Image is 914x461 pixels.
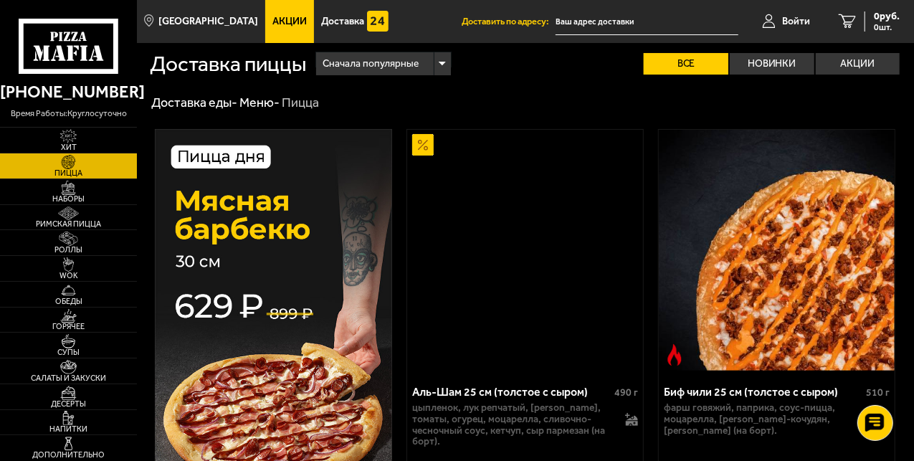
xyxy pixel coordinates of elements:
span: Сначала популярные [323,50,419,77]
span: Войти [782,16,810,27]
a: Доставка еды- [151,95,237,110]
span: [GEOGRAPHIC_DATA] [159,16,259,27]
p: цыпленок, лук репчатый, [PERSON_NAME], томаты, огурец, моцарелла, сливочно-чесночный соус, кетчуп... [412,402,616,448]
span: Акции [272,16,307,27]
span: 510 г [866,386,890,399]
input: Ваш адрес доставки [556,9,738,35]
div: Аль-Шам 25 см (толстое с сыром) [412,385,611,399]
img: Акционный [412,134,434,156]
a: АкционныйАль-Шам 25 см (толстое с сыром) [407,130,643,371]
span: Доставка [321,16,364,27]
span: 0 руб. [874,11,900,22]
a: Меню- [239,95,280,110]
label: Все [644,53,728,75]
h1: Доставка пиццы [150,54,306,75]
img: 15daf4d41897b9f0e9f617042186c801.svg [367,11,389,32]
span: 0 шт. [874,23,900,32]
p: фарш говяжий, паприка, соус-пицца, моцарелла, [PERSON_NAME]-кочудян, [PERSON_NAME] (на борт). [664,402,867,437]
label: Новинки [730,53,814,75]
img: Острое блюдо [664,344,685,366]
a: Острое блюдоБиф чили 25 см (толстое с сыром) [659,130,895,371]
label: Акции [816,53,900,75]
img: Биф чили 25 см (толстое с сыром) [659,130,895,371]
span: 490 г [614,386,638,399]
span: Доставить по адресу: [462,17,556,27]
div: Пицца [282,95,320,111]
div: Биф чили 25 см (толстое с сыром) [664,385,862,399]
